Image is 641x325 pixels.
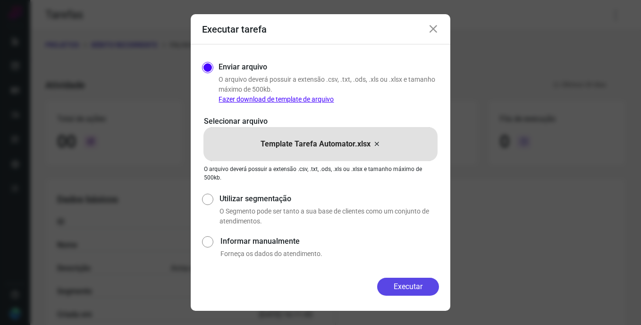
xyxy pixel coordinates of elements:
p: O arquivo deverá possuir a extensão .csv, .txt, .ods, .xls ou .xlsx e tamanho máximo de 500kb. [204,165,437,182]
a: Fazer download de template de arquivo [219,95,334,103]
button: Executar [377,278,439,296]
p: O arquivo deverá possuir a extensão .csv, .txt, .ods, .xls ou .xlsx e tamanho máximo de 500kb. [219,75,439,104]
p: O Segmento pode ser tanto a sua base de clientes como um conjunto de atendimentos. [219,206,439,226]
h3: Executar tarefa [202,24,267,35]
p: Template Tarefa Automator.xlsx [261,138,371,150]
label: Informar manualmente [220,236,439,247]
p: Forneça os dados do atendimento. [220,249,439,259]
label: Utilizar segmentação [219,193,439,205]
label: Enviar arquivo [219,61,267,73]
p: Selecionar arquivo [204,116,437,127]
